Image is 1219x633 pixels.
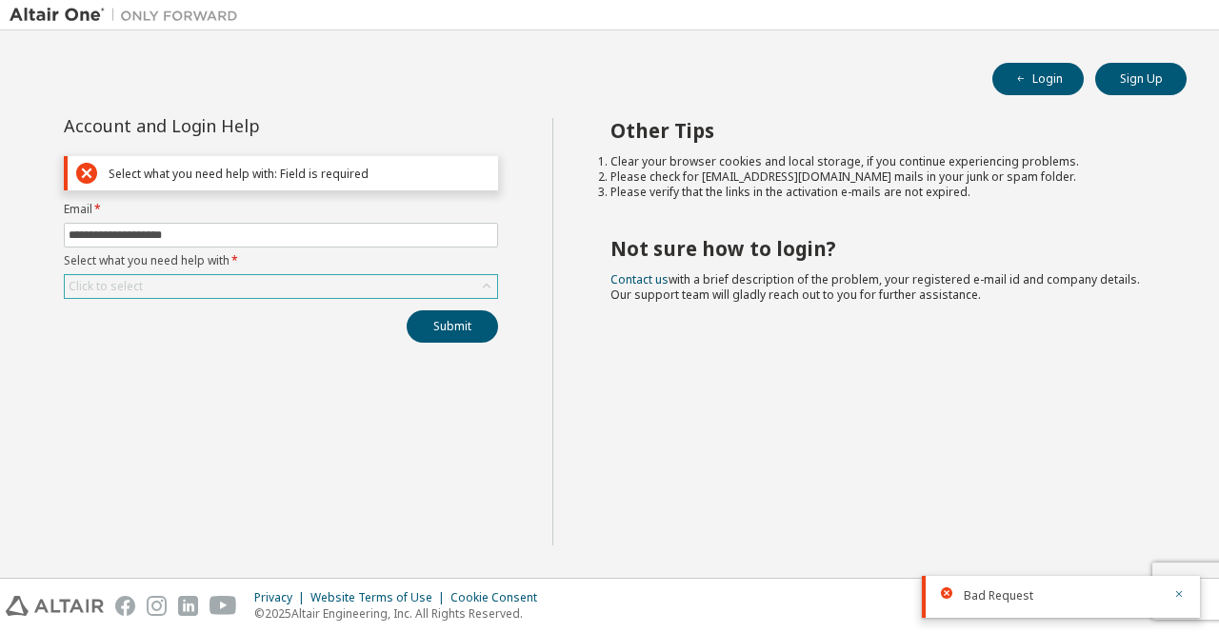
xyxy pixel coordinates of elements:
[115,596,135,616] img: facebook.svg
[610,271,1140,303] span: with a brief description of the problem, your registered e-mail id and company details. Our suppo...
[178,596,198,616] img: linkedin.svg
[254,605,549,622] p: © 2025 Altair Engineering, Inc. All Rights Reserved.
[610,271,669,287] a: Contact us
[64,118,411,133] div: Account and Login Help
[10,6,248,25] img: Altair One
[64,202,498,217] label: Email
[407,310,498,343] button: Submit
[610,118,1153,143] h2: Other Tips
[65,275,497,298] div: Click to select
[610,185,1153,200] li: Please verify that the links in the activation e-mails are not expired.
[310,590,450,605] div: Website Terms of Use
[210,596,237,616] img: youtube.svg
[147,596,167,616] img: instagram.svg
[992,63,1084,95] button: Login
[450,590,549,605] div: Cookie Consent
[64,253,498,268] label: Select what you need help with
[610,154,1153,169] li: Clear your browser cookies and local storage, if you continue experiencing problems.
[610,236,1153,261] h2: Not sure how to login?
[69,279,143,294] div: Click to select
[6,596,104,616] img: altair_logo.svg
[964,588,1033,603] span: Bad Request
[254,590,310,605] div: Privacy
[610,169,1153,185] li: Please check for [EMAIL_ADDRESS][DOMAIN_NAME] mails in your junk or spam folder.
[1095,63,1187,95] button: Sign Up
[109,167,490,181] div: Select what you need help with: Field is required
